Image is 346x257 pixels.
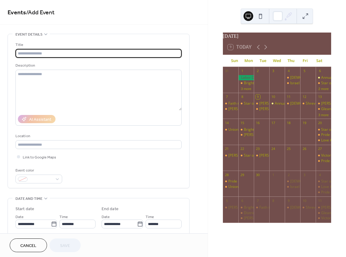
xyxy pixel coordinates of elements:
[102,206,119,212] div: End date
[316,158,331,164] div: Pride of Bastrop #243
[223,127,238,132] div: Union Star #124
[238,205,254,210] div: Bright Star #182
[244,205,272,210] div: Bright Star #182
[26,7,55,19] span: / Add Event
[244,216,282,221] div: [PERSON_NAME] #195
[238,86,254,91] button: 3 more
[256,198,260,203] div: 7
[15,167,61,174] div: Event color
[254,101,269,106] div: Esther Chapter #187
[256,55,270,67] div: Tue
[254,153,269,158] div: King Hiram #244
[244,81,272,86] div: Bright Star #182
[228,127,256,132] div: Union Star #124
[225,198,229,203] div: 5
[146,214,154,220] span: Time
[316,138,331,143] div: Love #49
[223,179,238,184] div: Pride of Lafayette #240
[259,106,297,112] div: [PERSON_NAME] #244
[256,95,260,99] div: 9
[238,132,254,137] div: King David #195
[20,243,36,249] span: Cancel
[254,106,269,112] div: King Hiram #244
[317,198,322,203] div: 11
[269,101,285,106] div: Annual Book Scholarship - Evening Star Ch. No. 93 (in honor of Sis. Eula T. Woodard, PWM)
[15,62,180,69] div: Description
[316,210,331,216] div: Gleaners (Monroe)
[223,153,238,158] div: Lydia #145
[238,101,254,106] div: Star of Monroe #149
[316,184,331,189] div: Love #49
[228,55,242,67] div: Sun
[223,106,238,112] div: Lydia #145
[285,205,300,210] div: Lady Esther #144
[228,153,267,158] div: [PERSON_NAME] #145
[259,153,297,158] div: [PERSON_NAME] #244
[287,120,291,125] div: 18
[285,101,300,106] div: Lady Esther #144
[15,214,24,220] span: Date
[316,75,331,80] div: Annual Fish Fry & Raffle - Mt. Moriah No. 121, AF&AM
[240,69,245,73] div: 1
[15,133,180,139] div: Location
[302,95,307,99] div: 12
[59,214,68,220] span: Time
[225,120,229,125] div: 14
[240,95,245,99] div: 8
[225,95,229,99] div: 7
[238,210,254,216] div: District One Masons Meeting
[244,101,279,106] div: Star of Monroe #149
[228,205,267,210] div: [PERSON_NAME] #145
[270,55,284,67] div: Wed
[271,69,276,73] div: 3
[312,55,326,67] div: Sat
[225,172,229,177] div: 28
[317,69,322,73] div: 6
[15,42,180,48] div: Title
[321,138,337,143] div: Love #49
[254,205,269,210] div: Faith #197
[321,153,344,158] div: Victoria #125
[240,120,245,125] div: 15
[238,216,254,221] div: King David #195
[287,69,291,73] div: 4
[271,120,276,125] div: 17
[223,205,238,210] div: Lydia #145
[321,184,337,189] div: Love #49
[316,86,331,91] button: 2 more
[285,75,300,80] div: Lady Esther #144
[316,101,331,106] div: Ruth Chapter #57
[242,55,256,67] div: Mon
[316,153,331,158] div: Victoria #125
[317,172,322,177] div: 4
[271,198,276,203] div: 8
[244,127,272,132] div: Bright Star #182
[244,132,282,137] div: [PERSON_NAME] #195
[23,154,56,161] span: Link to Google Maps
[316,81,331,86] div: Star of Faith #200
[228,106,267,112] div: [PERSON_NAME] #145
[8,7,26,19] a: Events
[285,179,300,184] div: Lady Esther #144
[259,101,312,106] div: [PERSON_NAME] Chapter #187
[317,147,322,151] div: 27
[316,132,331,137] div: Pride of Rayville
[228,184,256,189] div: Union Star #124
[316,190,331,195] div: Pride of Bastrop #243
[287,95,291,99] div: 11
[271,172,276,177] div: 1
[15,206,34,212] div: Start date
[271,147,276,151] div: 24
[302,172,307,177] div: 3
[317,120,322,125] div: 20
[256,147,260,151] div: 23
[259,205,277,210] div: Faith #197
[285,81,300,86] div: Israel Lodge #138 Meeting
[284,55,298,67] div: Thu
[290,184,335,189] div: Israel Lodge #138 Meeting
[238,81,254,86] div: Bright Star #182
[287,147,291,151] div: 25
[302,147,307,151] div: 26
[302,198,307,203] div: 10
[316,127,331,132] div: Star of Faith #200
